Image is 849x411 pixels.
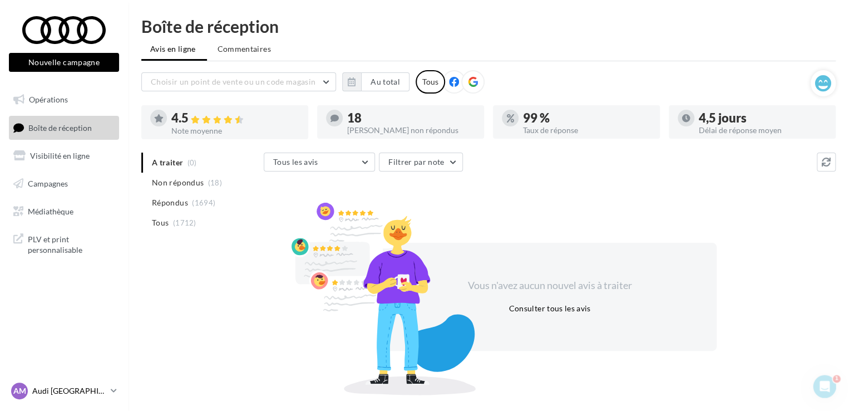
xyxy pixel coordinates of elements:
span: Campagnes [28,179,68,188]
span: Tous les avis [273,157,318,167]
span: AM [13,385,26,397]
button: Tous les avis [264,153,375,172]
div: Tous [416,70,445,94]
span: Non répondus [152,177,204,188]
div: Note moyenne [171,127,299,135]
span: (18) [208,178,222,187]
span: Médiathèque [28,206,73,216]
button: Nouvelle campagne [9,53,119,72]
div: 18 [347,112,475,124]
button: Choisir un point de vente ou un code magasin [141,72,336,91]
a: AM Audi [GEOGRAPHIC_DATA] [9,380,119,402]
a: Opérations [7,88,121,111]
span: Choisir un point de vente ou un code magasin [151,77,315,86]
div: Taux de réponse [523,126,651,134]
span: (1712) [173,218,196,227]
button: Filtrer par note [379,153,463,172]
a: Médiathèque [7,200,121,223]
div: 99 % [523,112,651,124]
a: Campagnes [7,172,121,195]
button: Au total [342,72,409,91]
div: 4.5 [171,112,299,125]
span: Tous [152,217,169,228]
div: Boîte de réception [141,18,836,35]
span: Répondus [152,197,188,208]
a: Visibilité en ligne [7,144,121,168]
div: Vous n'avez aucun nouvel avis à traiter [454,278,645,293]
p: Audi [GEOGRAPHIC_DATA] [32,385,106,397]
span: 1 [834,373,843,382]
span: Boîte de réception [28,123,92,132]
button: Consulter tous les avis [504,302,595,315]
div: Délai de réponse moyen [699,126,827,134]
iframe: Intercom live chat [811,373,838,400]
a: PLV et print personnalisable [7,227,121,260]
span: Visibilité en ligne [30,151,90,160]
span: Opérations [29,95,68,104]
a: Boîte de réception [7,116,121,140]
div: [PERSON_NAME] non répondus [347,126,475,134]
span: PLV et print personnalisable [28,232,115,256]
button: Au total [361,72,409,91]
span: Commentaires [218,44,271,53]
span: (1694) [192,198,215,207]
div: 4,5 jours [699,112,827,124]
